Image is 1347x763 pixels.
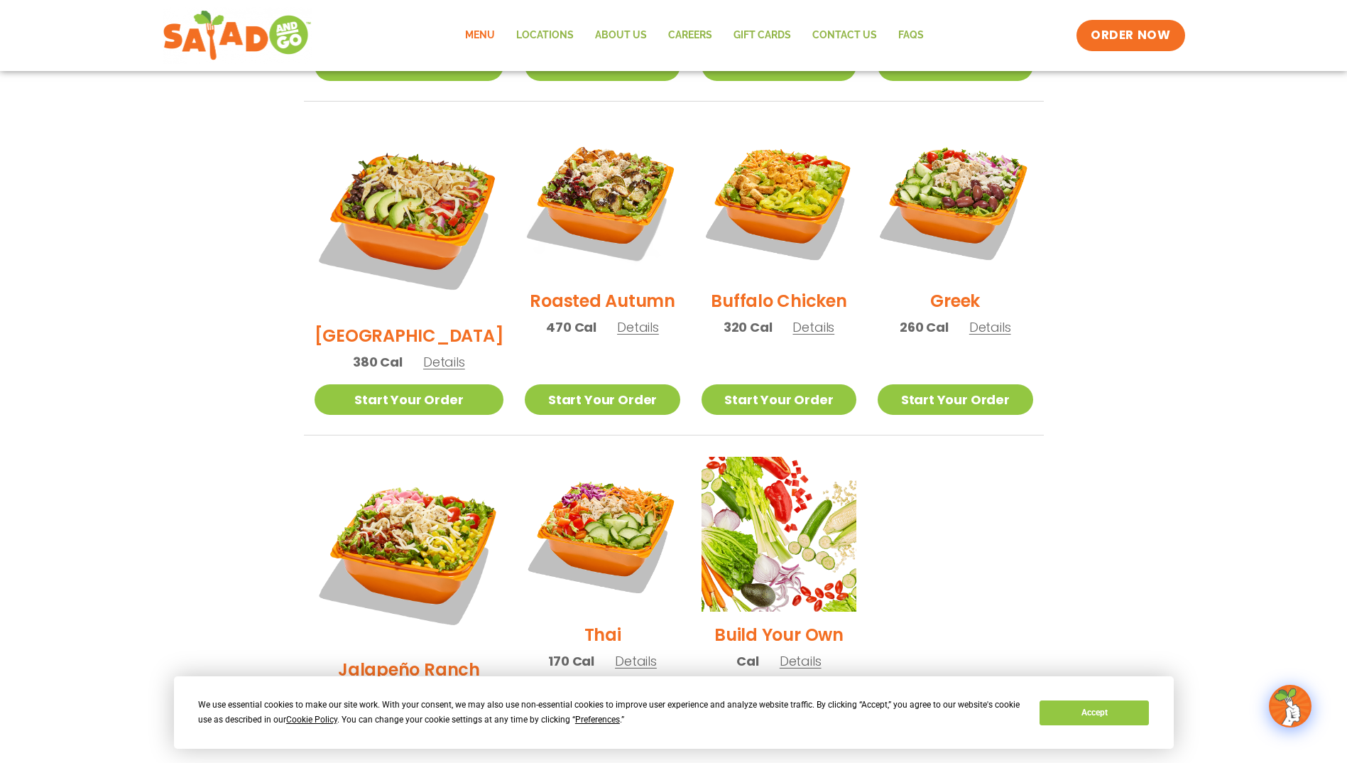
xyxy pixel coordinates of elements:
h2: [GEOGRAPHIC_DATA] [315,323,504,348]
span: Preferences [575,715,620,725]
span: ORDER NOW [1091,27,1170,44]
span: Cookie Policy [286,715,337,725]
a: Locations [506,19,584,52]
a: Contact Us [802,19,888,52]
a: Menu [454,19,506,52]
h2: Jalapeño Ranch [338,657,480,682]
span: 170 Cal [548,651,594,671]
a: About Us [584,19,658,52]
span: Details [780,652,822,670]
a: Start Your Order [878,384,1032,415]
span: Details [792,318,834,336]
img: Product photo for Build Your Own [702,457,856,612]
h2: Build Your Own [714,622,844,647]
a: Start Your Order [702,384,856,415]
h2: Buffalo Chicken [711,288,846,313]
span: 380 Cal [353,352,403,372]
nav: Menu [454,19,934,52]
img: Product photo for Roasted Autumn Salad [525,123,680,278]
a: GIFT CARDS [723,19,802,52]
a: Careers [658,19,723,52]
div: We use essential cookies to make our site work. With your consent, we may also use non-essential ... [198,698,1022,727]
img: Product photo for Buffalo Chicken Salad [702,123,856,278]
h2: Roasted Autumn [530,288,675,313]
span: Cal [736,651,758,671]
img: Product photo for Greek Salad [878,123,1032,278]
a: Start Your Order [315,384,504,415]
a: ORDER NOW [1076,20,1184,51]
span: 260 Cal [900,318,949,337]
button: Accept [1040,700,1149,725]
img: Product photo for Thai Salad [525,457,680,612]
img: Product photo for Jalapeño Ranch Salad [315,457,504,646]
img: new-SAG-logo-768×292 [163,7,312,64]
span: Details [969,318,1011,336]
a: FAQs [888,19,934,52]
span: Details [615,652,657,670]
img: wpChatIcon [1270,686,1310,726]
span: 470 Cal [546,318,596,337]
span: 320 Cal [724,318,773,337]
h2: Thai [584,622,621,647]
span: Details [423,353,465,371]
a: Start Your Order [525,384,680,415]
h2: Greek [930,288,980,313]
span: Details [617,318,659,336]
div: Cookie Consent Prompt [174,676,1174,749]
img: Product photo for BBQ Ranch Salad [315,123,504,313]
